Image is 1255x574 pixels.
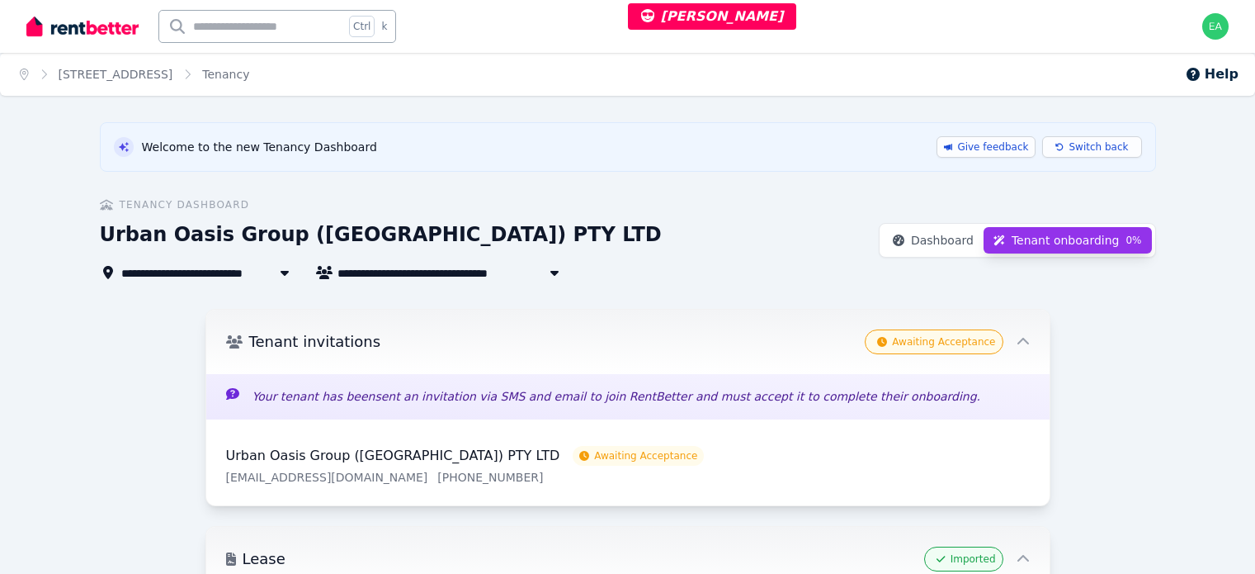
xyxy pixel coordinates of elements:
a: Tenancy [202,68,249,81]
button: Switch back [1042,136,1141,158]
span: Switch back [1069,140,1128,154]
a: [STREET_ADDRESS] [59,68,173,81]
p: Urban Oasis Group ([GEOGRAPHIC_DATA]) PTY LTD [226,446,560,466]
span: Ctrl [349,16,375,37]
img: RentBetter [26,14,139,39]
span: Welcome to the new Tenancy Dashboard [142,139,377,155]
p: Your tenant has been sent an invitation via SMS and email to join RentBetter and must accept it t... [252,387,1030,406]
button: Tenant onboarding0% [984,227,1152,254]
a: [PHONE_NUMBER] [437,469,543,486]
span: Dashboard [911,232,974,249]
span: Tenancy Dashboard [120,198,250,211]
span: 0 % [1125,234,1141,247]
span: Awaiting Acceptance [594,449,697,463]
h3: Lease [243,548,918,571]
span: Awaiting Acceptance [892,335,995,349]
h1: Urban Oasis Group ([GEOGRAPHIC_DATA]) PTY LTD [100,221,662,248]
span: [PERSON_NAME] [641,8,784,24]
span: k [381,20,387,33]
h3: Tenant invitations [249,330,859,353]
a: [EMAIL_ADDRESS][DOMAIN_NAME] [226,469,428,486]
a: Give feedback [937,136,1036,158]
span: Give feedback [957,140,1028,154]
button: Dashboard [883,227,984,254]
span: Tenant onboarding [1012,232,1120,249]
button: Help [1185,64,1238,84]
span: Imported [951,553,996,566]
img: earl@rentbetter.com.au [1202,13,1229,40]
